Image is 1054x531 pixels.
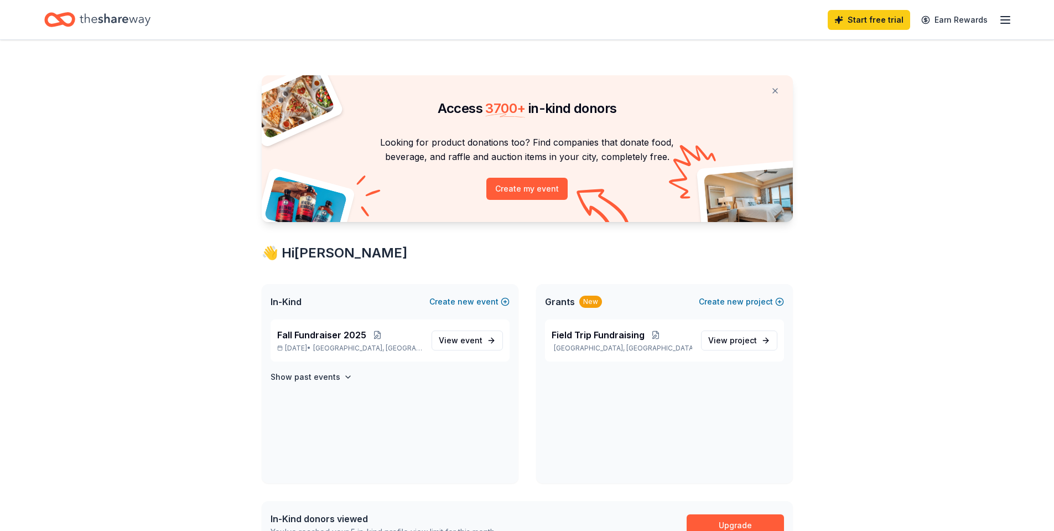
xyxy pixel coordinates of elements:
img: Curvy arrow [577,189,632,230]
div: In-Kind donors viewed [271,512,496,525]
span: In-Kind [271,295,302,308]
button: Create my event [486,178,568,200]
span: Field Trip Fundraising [552,328,645,342]
h4: Show past events [271,370,340,384]
button: Createnewproject [699,295,784,308]
p: [DATE] • [277,344,423,353]
span: Grants [545,295,575,308]
a: Earn Rewards [915,10,994,30]
span: View [708,334,757,347]
button: Createnewevent [429,295,510,308]
p: [GEOGRAPHIC_DATA], [GEOGRAPHIC_DATA] [552,344,692,353]
a: View event [432,331,503,350]
div: 👋 Hi [PERSON_NAME] [262,244,793,262]
a: View project [701,331,777,350]
span: new [458,295,474,308]
span: event [460,336,482,345]
span: Fall Fundraiser 2025 [277,328,366,342]
div: New [579,296,602,308]
img: Pizza [249,69,335,140]
span: new [727,295,744,308]
span: [GEOGRAPHIC_DATA], [GEOGRAPHIC_DATA] [313,344,422,353]
button: Show past events [271,370,352,384]
a: Start free trial [828,10,910,30]
a: Home [44,7,150,33]
span: View [439,334,482,347]
span: 3700 + [485,100,525,116]
span: Access in-kind donors [438,100,617,116]
p: Looking for product donations too? Find companies that donate food, beverage, and raffle and auct... [275,135,780,164]
span: project [730,336,757,345]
